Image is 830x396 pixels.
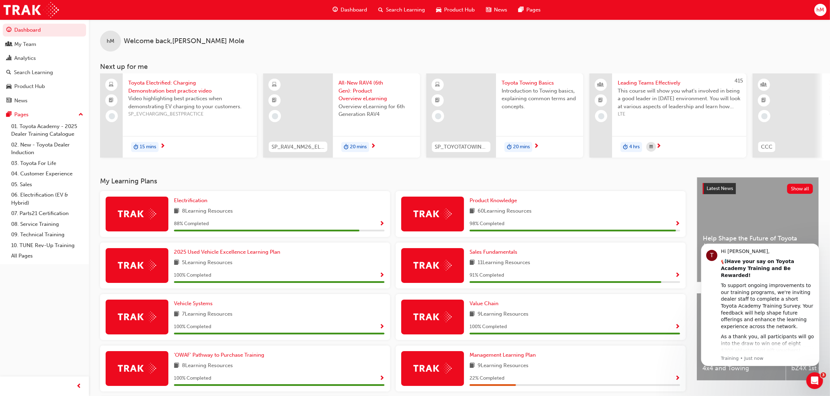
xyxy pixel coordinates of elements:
span: hM [107,37,114,45]
span: car-icon [436,6,441,14]
span: learningRecordVerb_NONE-icon [761,113,768,119]
button: Pages [3,108,86,121]
span: booktick-icon [599,96,603,105]
span: people-icon [6,41,12,48]
span: hM [816,6,824,14]
button: Show Progress [379,271,384,280]
div: Pages [14,111,29,119]
img: Trak [118,311,156,322]
a: pages-iconPages [513,3,546,17]
a: 415Leading Teams EffectivelyThis course will show you what's involved in being a good leader in [... [589,73,746,158]
a: search-iconSearch Learning [373,3,431,17]
span: book-icon [174,310,179,319]
a: 2025 Used Vehicle Excellence Learning Plan [174,248,283,256]
span: book-icon [470,362,475,370]
span: learningRecordVerb_NONE-icon [272,113,278,119]
span: Overview eLearning for 6th Generation RAV4 [338,103,414,118]
a: Product Hub [3,80,86,93]
span: duration-icon [623,143,628,152]
button: Show Progress [675,271,680,280]
span: search-icon [6,70,11,76]
span: Show Progress [379,375,384,382]
span: Dashboard [341,6,367,14]
span: calendar-icon [649,143,653,151]
img: Trak [413,208,452,219]
a: Dashboard [3,24,86,37]
span: Leading Teams Effectively [618,79,741,87]
span: car-icon [6,84,12,90]
span: Show Progress [675,221,680,227]
span: guage-icon [6,27,12,33]
span: duration-icon [344,143,349,152]
span: news-icon [6,98,12,104]
a: Toyota Electrified: Charging Demonstration best practice videoVideo highlighting best practices w... [100,73,257,158]
span: learningResourceType_INSTRUCTOR_LED-icon [762,80,767,89]
span: Help Shape the Future of Toyota Academy Training and Win an eMastercard! [703,235,813,258]
iframe: Intercom notifications message [691,237,830,370]
span: 100 % Completed [174,374,211,382]
span: pages-icon [518,6,524,14]
a: 07. Parts21 Certification [8,208,86,219]
a: Sales Fundamentals [470,248,520,256]
span: Product Hub [444,6,475,14]
span: book-icon [470,310,475,319]
span: 60 Learning Resources [478,207,532,216]
span: Product Knowledge [470,197,517,204]
span: CCC [761,143,772,151]
a: Analytics [3,52,86,65]
span: All-New RAV4 (6th Gen): Product Overview eLearning [338,79,414,103]
span: Welcome back , [PERSON_NAME] Mole [124,37,244,45]
a: Latest NewsShow allHelp Shape the Future of Toyota Academy Training and Win an eMastercard!Revolu... [697,177,819,282]
span: Management Learning Plan [470,352,536,358]
span: 91 % Completed [470,271,504,279]
a: All Pages [8,251,86,261]
button: Show all [787,184,813,194]
span: News [494,6,507,14]
span: next-icon [534,143,539,150]
span: duration-icon [134,143,138,152]
div: My Team [14,40,36,48]
a: Vehicle Systems [174,300,215,308]
span: book-icon [470,207,475,216]
a: Value Chain [470,300,501,308]
span: booktick-icon [272,96,277,105]
span: Vehicle Systems [174,300,213,307]
button: Show Progress [675,323,680,331]
img: Trak [3,2,59,18]
span: 20 mins [513,143,530,151]
span: next-icon [160,143,165,150]
button: Show Progress [675,220,680,228]
span: learningRecordVerb_NONE-icon [598,113,604,119]
a: 05. Sales [8,179,86,190]
span: Show Progress [379,272,384,279]
span: 98 % Completed [470,220,504,228]
span: laptop-icon [109,80,114,89]
span: 22 % Completed [470,374,504,382]
a: Electrification [174,197,210,205]
span: pages-icon [6,112,12,118]
span: book-icon [470,259,475,267]
span: Toyota Towing Basics [502,79,578,87]
a: 01. Toyota Academy - 2025 Dealer Training Catalogue [8,121,86,140]
h3: Next up for me [89,63,830,71]
a: Search Learning [3,66,86,79]
span: book-icon [174,259,179,267]
span: Introduction to Towing basics, explaining common terms and concepts. [502,87,578,111]
a: 04. Customer Experience [8,168,86,179]
span: SP_EVCHARGING_BESTPRACTICE [128,110,251,118]
span: learningRecordVerb_NONE-icon [435,113,441,119]
span: Pages [526,6,541,14]
button: Show Progress [379,220,384,228]
iframe: Intercom live chat [806,372,823,389]
span: prev-icon [77,382,82,391]
a: SP_RAV4_NM26_EL01All-New RAV4 (6th Gen): Product Overview eLearningOverview eLearning for 6th Gen... [263,73,420,158]
span: This course will show you what's involved in being a good leader in [DATE] environment. You will ... [618,87,741,111]
button: Show Progress [675,374,680,383]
